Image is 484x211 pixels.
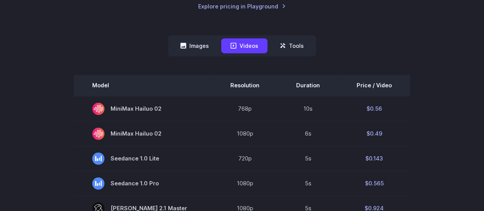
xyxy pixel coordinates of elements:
td: 5s [278,171,338,196]
td: $0.143 [338,146,410,171]
th: Resolution [212,75,278,96]
span: MiniMax Hailuo 02 [92,103,194,115]
td: 6s [278,121,338,146]
td: 768p [212,96,278,121]
span: Seedance 1.0 Pro [92,177,194,190]
button: Images [171,38,218,53]
th: Model [74,75,212,96]
a: Explore pricing in Playground [198,2,286,11]
button: Tools [271,38,313,53]
td: 5s [278,146,338,171]
td: $0.565 [338,171,410,196]
td: 720p [212,146,278,171]
th: Price / Video [338,75,410,96]
span: Seedance 1.0 Lite [92,152,194,165]
td: 10s [278,96,338,121]
td: 1080p [212,171,278,196]
td: $0.56 [338,96,410,121]
span: MiniMax Hailuo 02 [92,128,194,140]
button: Videos [221,38,267,53]
td: 1080p [212,121,278,146]
td: $0.49 [338,121,410,146]
th: Duration [278,75,338,96]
